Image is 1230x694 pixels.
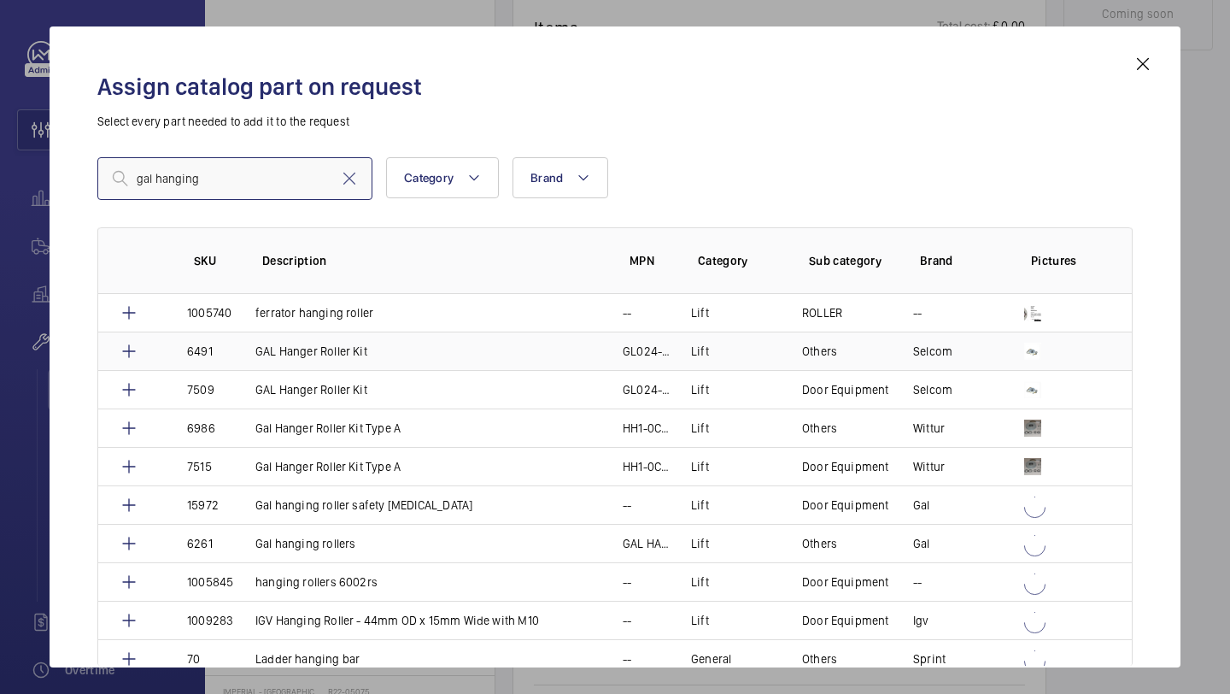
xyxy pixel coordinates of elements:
p: Lift [691,458,709,475]
p: GAL HANGING ROLLER [623,535,671,552]
p: GL024-0001 [623,343,671,360]
p: HH1-0C2BN [623,458,671,475]
p: Igv [913,612,929,629]
p: 7515 [187,458,212,475]
p: Sub category [809,252,893,269]
p: Gal [913,535,930,552]
p: 1005845 [187,573,233,591]
p: Lift [691,343,709,360]
p: MPN [630,252,671,269]
p: 1009283 [187,612,233,629]
p: Gal [913,497,930,514]
p: Others [802,650,837,668]
p: 6261 [187,535,213,552]
p: hanging rollers 6002rs [255,573,378,591]
button: Brand [512,157,608,198]
p: -- [913,304,922,321]
p: ferrator hanging roller [255,304,373,321]
p: Door Equipment [802,612,889,629]
img: V6x_lxRM2l4T3_appHqY-HgOXuIpPR2eWwtasjcSu0-LJu7X.png [1024,381,1041,398]
p: -- [623,304,631,321]
p: Lift [691,304,709,321]
p: ROLLER [802,304,842,321]
p: -- [913,573,922,591]
p: Selcom [913,381,952,398]
p: Sprint [913,650,946,668]
p: 15972 [187,497,219,514]
p: Brand [920,252,1004,269]
span: Category [404,171,454,185]
p: Wittur [913,458,945,475]
p: Gal Hanger Roller Kit Type A [255,458,401,475]
p: Lift [691,535,709,552]
p: GAL Hanger Roller Kit [255,381,367,398]
p: 1005740 [187,304,231,321]
img: wqtejoTEIxg7TnyeBHVmVjMod91wdztaVWxYOILGrl5plYZz.jpeg [1024,458,1041,475]
p: Lift [691,420,709,437]
p: Ladder hanging bar [255,650,360,668]
p: General [691,650,731,668]
p: Pictures [1031,252,1098,269]
p: Others [802,420,837,437]
p: Lift [691,381,709,398]
p: Others [802,535,837,552]
p: Gal hanging rollers [255,535,355,552]
p: Gal hanging roller safety [MEDICAL_DATA] [255,497,472,514]
span: Brand [530,171,563,185]
p: -- [623,573,631,591]
p: Others [802,343,837,360]
p: GAL Hanger Roller Kit [255,343,367,360]
p: Wittur [913,420,945,437]
p: HH1-0C2BN [623,420,671,437]
p: SKU [194,252,235,269]
p: 7509 [187,381,214,398]
p: Select every part needed to add it to the request [97,113,1133,130]
p: GL024-0001 [623,381,671,398]
img: JCcJ7JZFZ9LHKcIBWpHAHt8NZB6YbjxX0g_yj2519jmsQSTW.jpeg [1024,420,1041,437]
p: 70 [187,650,200,668]
p: 6986 [187,420,215,437]
p: -- [623,650,631,668]
button: Category [386,157,499,198]
p: Category [698,252,782,269]
h2: Assign catalog part on request [97,71,1133,103]
img: QTHyfzu4_pM7uiewfWf3Sw1KwpAG199uWS1Guoy3UERV_j8a.png [1024,304,1041,321]
p: Door Equipment [802,573,889,591]
img: f0vzyRcEFl97kSJaF2GgeeDavzjXFVx22ixf-KxIZE_LSFuY.png [1024,343,1041,360]
p: Lift [691,612,709,629]
p: Door Equipment [802,381,889,398]
p: Description [262,252,602,269]
p: Gal Hanger Roller Kit Type A [255,420,401,437]
p: Door Equipment [802,497,889,514]
p: -- [623,612,631,629]
p: IGV Hanging Roller - 44mm OD x 15mm Wide with M10 [255,612,539,629]
input: Find a part [97,157,372,200]
p: -- [623,497,631,514]
p: Lift [691,573,709,591]
p: Door Equipment [802,458,889,475]
p: 6491 [187,343,213,360]
p: Lift [691,497,709,514]
p: Selcom [913,343,952,360]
